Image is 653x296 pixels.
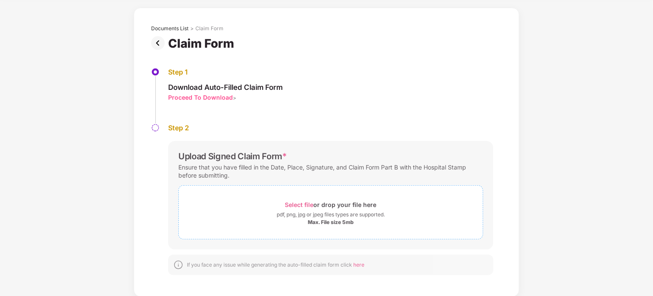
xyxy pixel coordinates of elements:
[168,93,233,101] div: Proceed To Download
[151,68,160,76] img: svg+xml;base64,PHN2ZyBpZD0iU3RlcC1BY3RpdmUtMzJ4MzIiIHhtbG5zPSJodHRwOi8vd3d3LnczLm9yZy8yMDAwL3N2Zy...
[178,161,483,181] div: Ensure that you have filled in the Date, Place, Signature, and Claim Form Part B with the Hospita...
[190,25,194,32] div: >
[168,36,238,51] div: Claim Form
[151,124,160,132] img: svg+xml;base64,PHN2ZyBpZD0iU3RlcC1QZW5kaW5nLTMyeDMyIiB4bWxucz0iaHR0cDovL3d3dy53My5vcmcvMjAwMC9zdm...
[168,68,283,77] div: Step 1
[151,36,168,50] img: svg+xml;base64,PHN2ZyBpZD0iUHJldi0zMngzMiIgeG1sbnM9Imh0dHA6Ly93d3cudzMub3JnLzIwMDAvc3ZnIiB3aWR0aD...
[233,95,236,101] span: >
[187,262,364,268] div: If you face any issue while generating the auto-filled claim form click
[277,210,385,219] div: pdf, png, jpg or jpeg files types are supported.
[151,25,189,32] div: Documents List
[179,192,483,233] span: Select fileor drop your file herepdf, png, jpg or jpeg files types are supported.Max. File size 5mb
[168,83,283,92] div: Download Auto-Filled Claim Form
[308,219,354,226] div: Max. File size 5mb
[285,201,314,208] span: Select file
[178,151,287,161] div: Upload Signed Claim Form
[353,262,364,268] span: here
[173,260,183,270] img: svg+xml;base64,PHN2ZyBpZD0iSW5mb18tXzMyeDMyIiBkYXRhLW5hbWU9IkluZm8gLSAzMngzMiIgeG1sbnM9Imh0dHA6Ly...
[285,199,377,210] div: or drop your file here
[168,124,493,132] div: Step 2
[195,25,223,32] div: Claim Form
